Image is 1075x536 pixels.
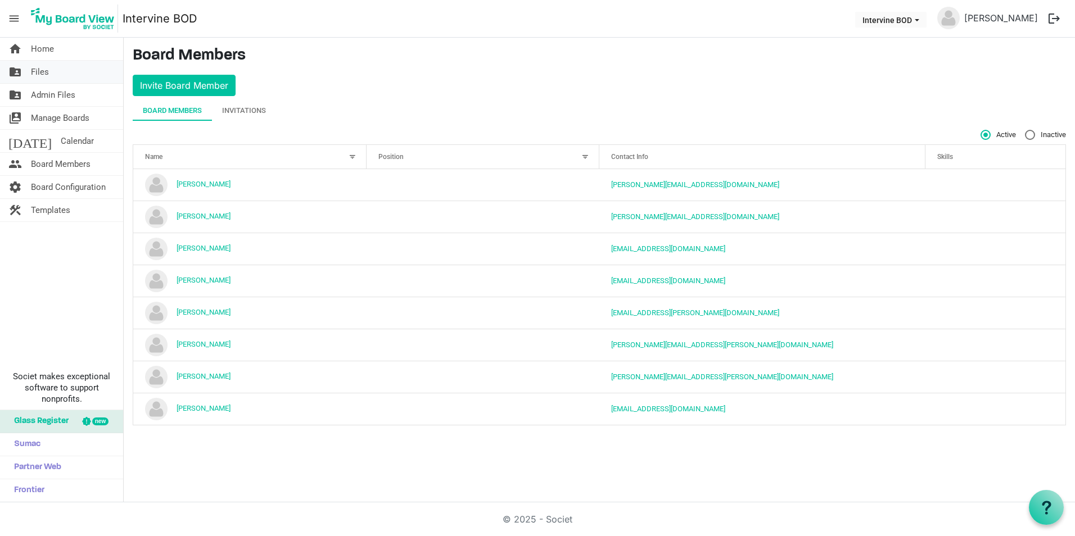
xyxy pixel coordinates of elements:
[61,130,94,152] span: Calendar
[31,107,89,129] span: Manage Boards
[8,153,22,175] span: people
[133,265,367,297] td: Leslie Lauer is template cell column header Name
[145,270,168,292] img: no-profile-picture.svg
[145,398,168,420] img: no-profile-picture.svg
[31,84,75,106] span: Admin Files
[133,233,367,265] td: Kerry Philipovitch is template cell column header Name
[599,393,925,425] td: sandrapineauboddison@gmail.com is template cell column header Contact Info
[133,101,1066,121] div: tab-header
[31,176,106,198] span: Board Configuration
[599,265,925,297] td: leslielauer25@gmail.com is template cell column header Contact Info
[177,180,231,188] a: [PERSON_NAME]
[28,4,118,33] img: My Board View Logo
[145,238,168,260] img: no-profile-picture.svg
[367,393,600,425] td: column header Position
[611,340,833,349] a: [PERSON_NAME][EMAIL_ADDRESS][PERSON_NAME][DOMAIN_NAME]
[925,201,1065,233] td: is template cell column header Skills
[8,199,22,221] span: construction
[3,8,25,29] span: menu
[937,7,960,29] img: no-profile-picture.svg
[133,201,367,233] td: Jonjie Lockman is template cell column header Name
[611,212,779,221] a: [PERSON_NAME][EMAIL_ADDRESS][DOMAIN_NAME]
[1025,130,1066,140] span: Inactive
[925,361,1065,393] td: is template cell column header Skills
[611,276,725,285] a: [EMAIL_ADDRESS][DOMAIN_NAME]
[611,373,833,381] a: [PERSON_NAME][EMAIL_ADDRESS][PERSON_NAME][DOMAIN_NAME]
[145,153,162,161] span: Name
[145,302,168,324] img: no-profile-picture.svg
[367,169,600,201] td: column header Position
[31,61,49,83] span: Files
[8,130,52,152] span: [DATE]
[367,361,600,393] td: column header Position
[8,410,69,433] span: Glass Register
[937,153,953,161] span: Skills
[599,297,925,329] td: mark.coleman@intervineinc.com is template cell column header Contact Info
[133,329,367,361] td: Michael Borck is template cell column header Name
[367,297,600,329] td: column header Position
[177,212,231,220] a: [PERSON_NAME]
[611,153,648,161] span: Contact Info
[960,7,1042,29] a: [PERSON_NAME]
[8,176,22,198] span: settings
[611,308,779,317] a: [EMAIL_ADDRESS][PERSON_NAME][DOMAIN_NAME]
[599,361,925,393] td: mike.chocholak@intervineinc.com is template cell column header Contact Info
[378,153,404,161] span: Position
[133,393,367,425] td: Sandra Pineau-Boddison is template cell column header Name
[8,107,22,129] span: switch_account
[177,244,231,252] a: [PERSON_NAME]
[925,297,1065,329] td: is template cell column header Skills
[222,105,266,116] div: Invitations
[925,265,1065,297] td: is template cell column header Skills
[8,479,44,502] span: Frontier
[855,12,927,28] button: Intervine BOD dropdownbutton
[503,514,572,525] a: © 2025 - Societ
[133,47,1066,66] h3: Board Members
[145,206,168,228] img: no-profile-picture.svg
[177,276,231,284] a: [PERSON_NAME]
[8,61,22,83] span: folder_shared
[133,297,367,329] td: MARK COLEMAN is template cell column header Name
[599,233,925,265] td: kerryfphil@gmail.com is template cell column header Contact Info
[925,329,1065,361] td: is template cell column header Skills
[599,169,925,201] td: Colleen.May@intervineinc.com is template cell column header Contact Info
[28,4,123,33] a: My Board View Logo
[177,372,231,380] a: [PERSON_NAME]
[177,404,231,412] a: [PERSON_NAME]
[133,75,236,96] button: Invite Board Member
[133,361,367,393] td: Michael Chocholak is template cell column header Name
[8,38,22,60] span: home
[611,405,725,413] a: [EMAIL_ADDRESS][DOMAIN_NAME]
[367,265,600,297] td: column header Position
[145,366,168,388] img: no-profile-picture.svg
[31,199,70,221] span: Templates
[1042,7,1066,30] button: logout
[611,244,725,253] a: [EMAIL_ADDRESS][DOMAIN_NAME]
[925,169,1065,201] td: is template cell column header Skills
[145,334,168,356] img: no-profile-picture.svg
[8,84,22,106] span: folder_shared
[177,308,231,316] a: [PERSON_NAME]
[31,153,91,175] span: Board Members
[981,130,1016,140] span: Active
[599,329,925,361] td: michael.borck@intervineinc.com is template cell column header Contact Info
[925,393,1065,425] td: is template cell column header Skills
[177,340,231,348] a: [PERSON_NAME]
[925,233,1065,265] td: is template cell column header Skills
[143,105,202,116] div: Board Members
[367,233,600,265] td: column header Position
[367,329,600,361] td: column header Position
[8,433,40,456] span: Sumac
[123,7,197,30] a: Intervine BOD
[599,201,925,233] td: jonjie.lockman@intervineinc.com is template cell column header Contact Info
[133,169,367,201] td: Colleen May is template cell column header Name
[145,174,168,196] img: no-profile-picture.svg
[92,417,109,425] div: new
[611,180,779,189] a: [PERSON_NAME][EMAIL_ADDRESS][DOMAIN_NAME]
[8,456,61,479] span: Partner Web
[5,371,118,405] span: Societ makes exceptional software to support nonprofits.
[367,201,600,233] td: column header Position
[31,38,54,60] span: Home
